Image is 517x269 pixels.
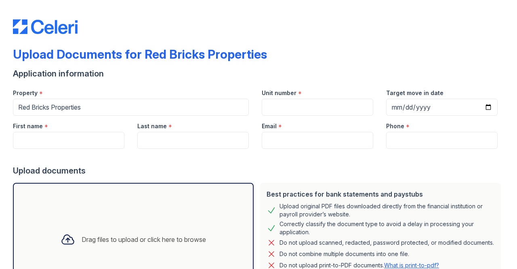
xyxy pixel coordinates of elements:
label: Email [262,122,277,130]
a: What is print-to-pdf? [384,262,439,269]
div: Upload documents [13,165,504,176]
div: Correctly classify the document type to avoid a delay in processing your application. [280,220,494,236]
div: Upload Documents for Red Bricks Properties [13,47,267,61]
label: Target move in date [386,89,443,97]
label: Phone [386,122,404,130]
div: Do not combine multiple documents into one file. [280,249,409,259]
div: Do not upload scanned, redacted, password protected, or modified documents. [280,238,494,248]
div: Upload original PDF files downloaded directly from the financial institution or payroll provider’... [280,202,494,218]
label: First name [13,122,43,130]
img: CE_Logo_Blue-a8612792a0a2168367f1c8372b55b34899dd931a85d93a1a3d3e32e68fde9ad4.png [13,19,78,34]
div: Application information [13,68,504,79]
label: Last name [137,122,167,130]
label: Unit number [262,89,296,97]
div: Best practices for bank statements and paystubs [267,189,494,199]
label: Property [13,89,38,97]
div: Drag files to upload or click here to browse [82,235,206,244]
